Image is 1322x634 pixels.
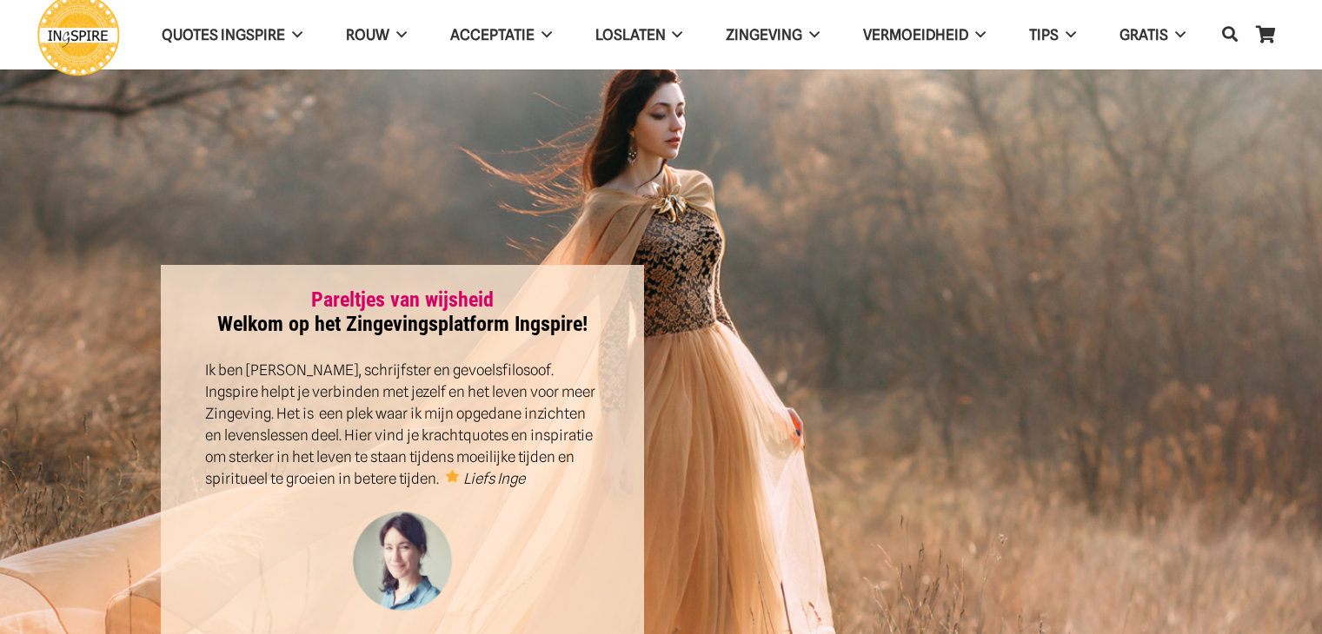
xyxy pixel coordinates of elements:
[450,26,535,43] span: Acceptatie
[1119,26,1168,43] span: GRATIS
[726,26,802,43] span: Zingeving
[140,13,324,57] a: QUOTES INGSPIRE
[162,26,285,43] span: QUOTES INGSPIRE
[463,470,525,487] em: Liefs Inge
[311,287,494,312] a: Pareltjes van wijsheid
[350,512,455,616] img: Inge Geertzen - schrijfster Ingspire.nl, markteer en handmassage therapeut
[704,13,841,57] a: Zingeving
[346,26,389,43] span: ROUW
[1029,26,1059,43] span: TIPS
[841,13,1007,57] a: VERMOEIDHEID
[1212,14,1247,56] a: Zoeken
[324,13,428,57] a: ROUW
[863,26,968,43] span: VERMOEIDHEID
[1098,13,1207,57] a: GRATIS
[445,470,460,485] img: 🌟
[217,287,588,337] strong: Welkom op het Zingevingsplatform Ingspire!
[428,13,574,57] a: Acceptatie
[1007,13,1098,57] a: TIPS
[595,26,666,43] span: Loslaten
[574,13,705,57] a: Loslaten
[205,360,601,490] p: Ik ben [PERSON_NAME], schrijfster en gevoelsfilosoof. Ingspire helpt je verbinden met jezelf en h...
